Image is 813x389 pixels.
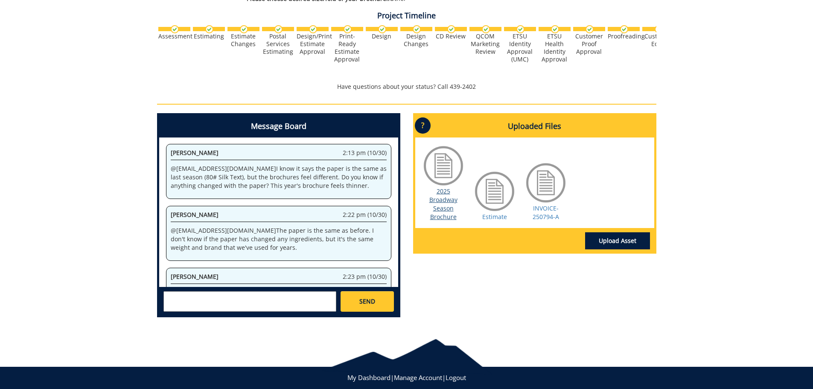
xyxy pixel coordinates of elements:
[394,373,442,382] a: Manage Account
[447,25,455,33] img: checkmark
[504,32,536,63] div: ETSU Identity Approval (UMC)
[262,32,294,56] div: Postal Services Estimating
[366,32,398,40] div: Design
[171,149,219,157] span: [PERSON_NAME]
[413,25,421,33] img: checkmark
[608,32,640,40] div: Proofreading
[620,25,628,33] img: checkmark
[343,272,387,281] span: 2:23 pm (10/30)
[163,291,336,312] textarea: messageToSend
[343,211,387,219] span: 2:22 pm (10/30)
[347,373,390,382] a: My Dashboard
[297,32,329,56] div: Design/Print Estimate Approval
[642,32,674,48] div: Customer Edits
[446,373,466,382] a: Logout
[533,204,559,221] a: INVOICE-250794-A
[157,12,656,20] h4: Project Timeline
[655,25,663,33] img: checkmark
[171,211,219,219] span: [PERSON_NAME]
[343,149,387,157] span: 2:13 pm (10/30)
[551,25,559,33] img: checkmark
[516,25,525,33] img: checkmark
[586,25,594,33] img: checkmark
[227,32,259,48] div: Estimate Changes
[171,164,387,190] p: @ [EMAIL_ADDRESS][DOMAIN_NAME] I know it says the paper is the same as last season (80# Silk Text...
[240,25,248,33] img: checkmark
[157,82,656,91] p: Have questions about your status? Call 439-2402
[205,25,213,33] img: checkmark
[378,25,386,33] img: checkmark
[331,32,363,63] div: Print-Ready Estimate Approval
[309,25,317,33] img: checkmark
[400,32,432,48] div: Design Changes
[435,32,467,40] div: CD Review
[585,232,650,249] a: Upload Asset
[171,226,387,252] p: @ [EMAIL_ADDRESS][DOMAIN_NAME] The paper is the same as before. I don't know if the paper has cha...
[193,32,225,40] div: Estimating
[344,25,352,33] img: checkmark
[469,32,501,56] div: QCOM Marketing Review
[159,115,398,137] h4: Message Board
[482,213,507,221] a: Estimate
[158,32,190,40] div: Assessment
[539,32,571,63] div: ETSU Health Identity Approval
[482,25,490,33] img: checkmark
[171,25,179,33] img: checkmark
[415,115,654,137] h4: Uploaded Files
[171,272,219,281] span: [PERSON_NAME]
[573,32,605,56] div: Customer Proof Approval
[359,297,375,306] span: SEND
[274,25,283,33] img: checkmark
[429,187,457,221] a: 2025 Broadway Season Brochure
[415,117,431,134] p: ?
[341,291,393,312] a: SEND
